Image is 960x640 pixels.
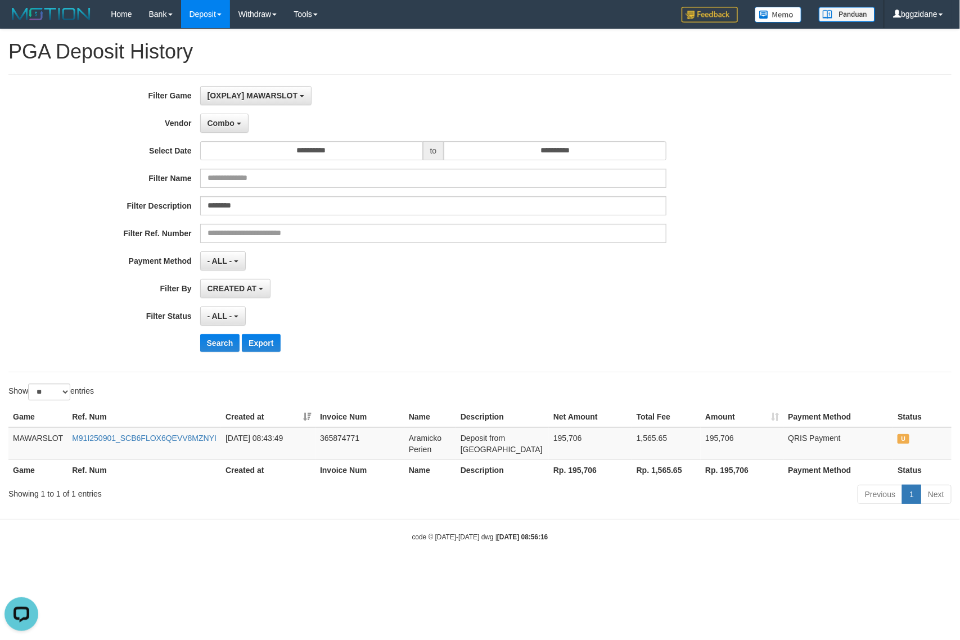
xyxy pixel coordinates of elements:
span: CREATED AT [208,284,257,293]
img: Feedback.jpg [682,7,738,22]
th: Name [404,407,456,427]
th: Rp. 195,706 [701,459,783,480]
th: Game [8,459,67,480]
img: MOTION_logo.png [8,6,94,22]
th: Ref. Num [67,407,221,427]
span: to [423,141,444,160]
th: Ref. Num [67,459,221,480]
th: Description [456,407,549,427]
td: 195,706 [549,427,632,460]
small: code © [DATE]-[DATE] dwg | [412,533,548,541]
th: Created at: activate to sort column ascending [221,407,316,427]
th: Total Fee [632,407,701,427]
span: Combo [208,119,235,128]
button: [OXPLAY] MAWARSLOT [200,86,312,105]
th: Payment Method [783,459,893,480]
button: Combo [200,114,249,133]
div: Showing 1 to 1 of 1 entries [8,484,391,499]
td: Deposit from [GEOGRAPHIC_DATA] [456,427,549,460]
button: - ALL - [200,251,246,271]
strong: [DATE] 08:56:16 [497,533,548,541]
th: Name [404,459,456,480]
button: Export [242,334,280,352]
td: Aramicko Perien [404,427,456,460]
a: 1 [902,485,921,504]
label: Show entries [8,384,94,400]
td: 195,706 [701,427,783,460]
th: Status [893,459,952,480]
th: Amount: activate to sort column ascending [701,407,783,427]
a: M91I250901_SCB6FLOX6QEVV8MZNYI [72,434,217,443]
button: Search [200,334,240,352]
td: QRIS Payment [783,427,893,460]
th: Game [8,407,67,427]
th: Rp. 195,706 [549,459,632,480]
select: Showentries [28,384,70,400]
h1: PGA Deposit History [8,40,952,63]
a: Next [921,485,952,504]
th: Net Amount [549,407,632,427]
td: 1,565.65 [632,427,701,460]
td: [DATE] 08:43:49 [221,427,316,460]
span: UNPAID [898,434,909,444]
th: Invoice Num [316,407,404,427]
th: Invoice Num [316,459,404,480]
th: Created at [221,459,316,480]
img: panduan.png [819,7,875,22]
a: Previous [858,485,903,504]
th: Rp. 1,565.65 [632,459,701,480]
span: - ALL - [208,256,232,265]
span: - ALL - [208,312,232,321]
img: Button%20Memo.svg [755,7,802,22]
th: Status [893,407,952,427]
button: - ALL - [200,307,246,326]
th: Payment Method [783,407,893,427]
td: 365874771 [316,427,404,460]
th: Description [456,459,549,480]
td: MAWARSLOT [8,427,67,460]
span: [OXPLAY] MAWARSLOT [208,91,298,100]
button: CREATED AT [200,279,271,298]
button: Open LiveChat chat widget [4,4,38,38]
